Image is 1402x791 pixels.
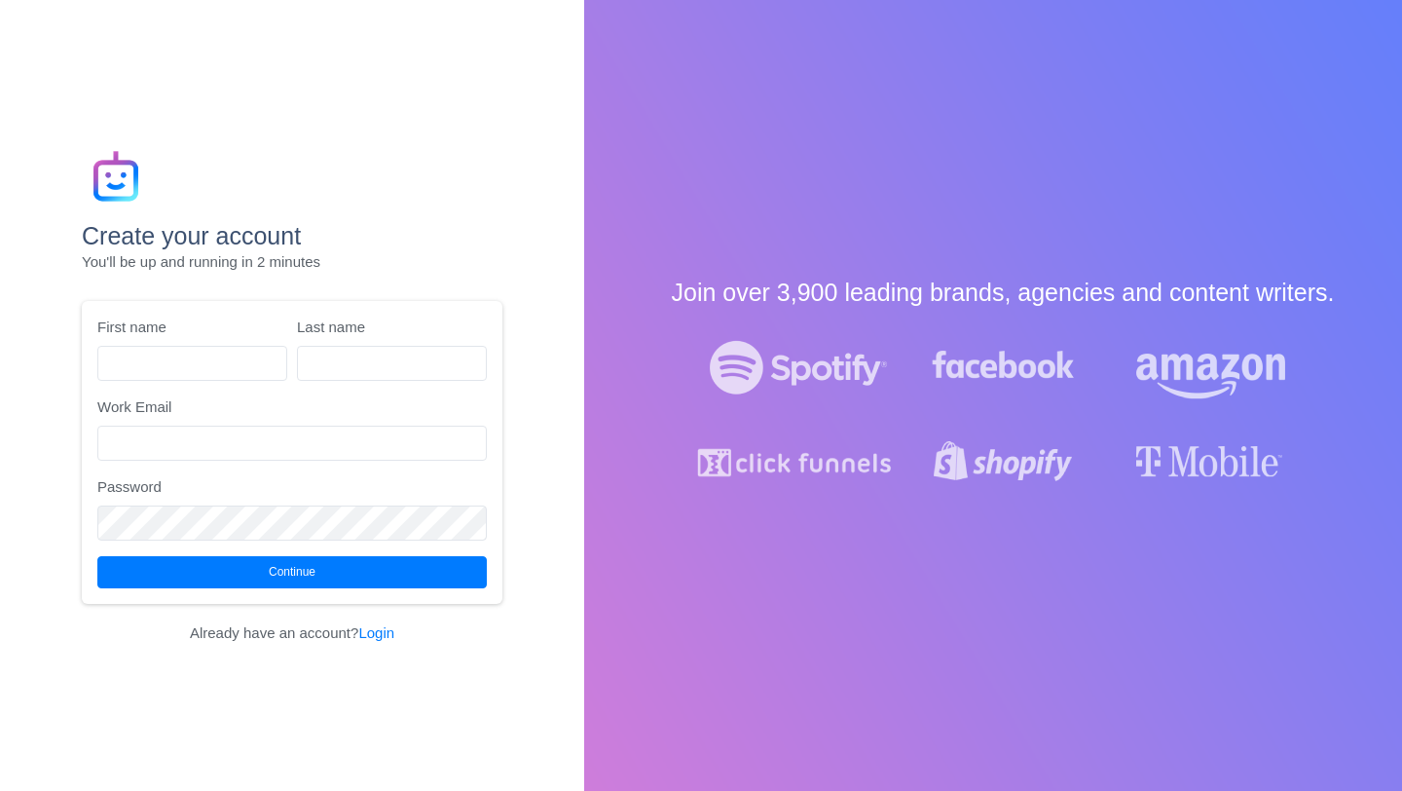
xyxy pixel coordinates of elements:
img: logos-white.d3c4c95a.png [662,320,1344,514]
label: Work Email [97,396,171,419]
img: gradientIcon.83b2554e.png [82,142,150,210]
a: Login [358,624,394,641]
strong: Join over 3,900 leading brands, agencies and content writers. [671,279,1334,306]
label: First name [97,317,166,339]
button: Continue [97,556,487,589]
p: You'll be up and running in 2 minutes [82,251,502,274]
label: Password [97,476,162,499]
p: Already have an account? [101,622,483,645]
strong: Create your account [82,222,301,249]
label: Last name [297,317,365,339]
